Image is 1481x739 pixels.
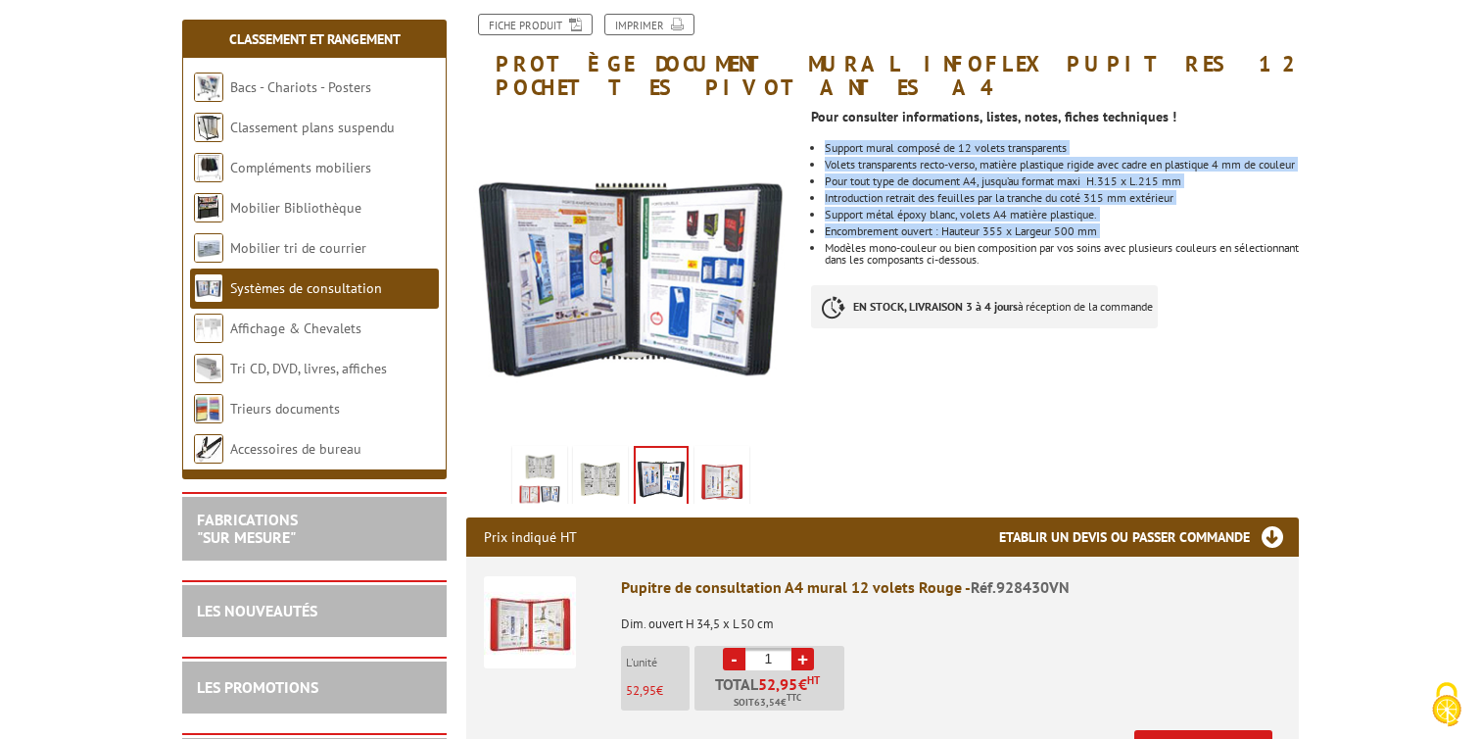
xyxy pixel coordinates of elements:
a: Affichage & Chevalets [230,320,361,337]
li: Support mural composé de 12 volets transparents [825,142,1299,154]
img: pic_pupitre_de_consultation_a4_mural_12_volets_noir_928430nr.jpg [466,109,796,439]
img: Systèmes de consultation [194,273,223,303]
a: Fiche produit [478,14,593,35]
img: pupitre_de_consultation_a4_mural_12_volets_beige_928431_928431nr_928431vn.jpg [516,450,563,511]
a: LES NOUVEAUTÉS [197,601,317,620]
a: + [791,648,814,670]
img: Bacs - Chariots - Posters [194,73,223,102]
img: Classement plans suspendu [194,113,223,142]
a: Mobilier tri de courrier [230,239,366,257]
a: Classement et Rangement [229,30,401,48]
button: Cookies (fenêtre modale) [1412,672,1481,739]
li: Support métal époxy blanc, volets A4 matière plastique. [825,209,1299,221]
h3: Etablir un devis ou passer commande [999,517,1299,557]
a: Bacs - Chariots - Posters [230,78,371,96]
img: Mobilier Bibliothèque [194,193,223,222]
img: Tri CD, DVD, livres, affiches [194,354,223,383]
img: Affichage & Chevalets [194,314,223,343]
img: Pupitre de consultation A4 mural 12 volets Rouge [484,576,576,668]
li: Introduction retrait des feuilles par la tranche du coté 315 mm extérieur [825,192,1299,204]
img: Accessoires de bureau [194,434,223,464]
a: FABRICATIONS"Sur Mesure" [197,510,298,547]
li: Volets transparents recto-verso, matière plastique rigide avec cadre en plastique 4 mm de couleur [825,159,1299,171]
p: L'unité [626,656,690,669]
strong: Pour consulter informations, listes, notes, fiches techniques ! [811,108,1176,125]
img: Compléments mobiliers [194,153,223,182]
a: Accessoires de bureau [230,440,361,458]
div: Pupitre de consultation A4 mural 12 volets Rouge - [621,576,1281,599]
li: Encombrement ouvert : Hauteur 355 x Largeur 500 mm [825,225,1299,237]
img: pic_pupitre_de_consultation_a4_mural_12_volets_rouge_928430vn.jpg [698,450,745,511]
strong: EN STOCK, LIVRAISON 3 à 4 jours [853,299,1018,314]
a: Mobilier Bibliothèque [230,199,361,217]
img: Trieurs documents [194,394,223,423]
a: Systèmes de consultation [230,279,382,297]
img: Cookies (fenêtre modale) [1422,680,1471,729]
sup: HT [807,673,820,687]
a: LES PROMOTIONS [197,677,318,697]
li: Pour tout type de document A4, jusqu’au format maxi H.315 x L.215 mm [825,175,1299,187]
p: Total [699,676,844,711]
a: Compléments mobiliers [230,159,371,176]
p: Dim. ouvert H 34,5 x L 50 cm [621,604,1281,631]
span: Soit € [734,695,801,711]
span: 52,95 [626,682,656,699]
img: pic_pupitre_de_consultation_a4_mural_12_volets_noir_928430nr.jpg [636,448,687,509]
sup: TTC [787,692,801,703]
span: 52,95 [758,676,798,692]
p: à réception de la commande [811,285,1158,328]
a: - [723,648,745,670]
a: Imprimer [604,14,694,35]
a: Trieurs documents [230,400,340,418]
li: Modèles mono-couleur ou bien composition par vos soins avec plusieurs couleurs en sélectionnant d... [825,242,1299,266]
span: 63,54 [754,695,781,711]
img: Mobilier tri de courrier [194,233,223,263]
p: Prix indiqué HT [484,517,577,557]
p: € [626,684,690,698]
img: 2pic_pupitre_de_consultation_a4_mural_12_volets_beige_928430be.jpg [577,450,624,511]
span: € [798,676,807,692]
h1: Protège document mural Infoflex pupitres 12 pochettes pivotantes A4 [452,14,1314,99]
a: Classement plans suspendu [230,119,395,136]
a: Tri CD, DVD, livres, affiches [230,360,387,377]
span: Réf.928430VN [971,577,1070,597]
